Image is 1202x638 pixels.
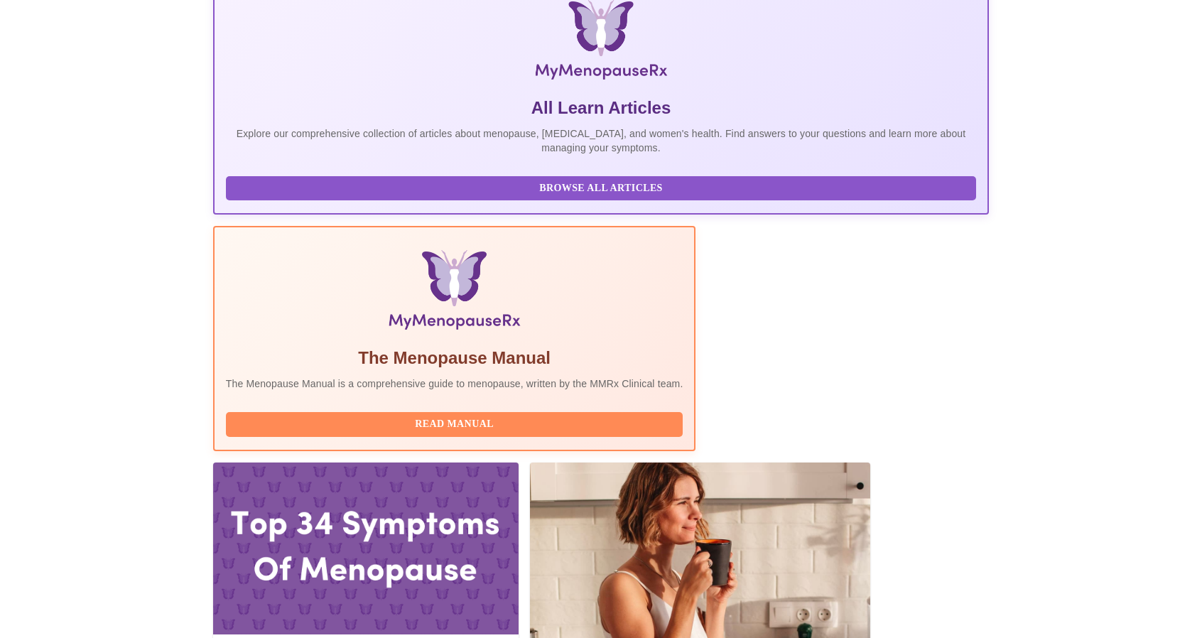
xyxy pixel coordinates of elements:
[226,126,976,155] p: Explore our comprehensive collection of articles about menopause, [MEDICAL_DATA], and women's hea...
[226,181,980,193] a: Browse All Articles
[226,412,683,437] button: Read Manual
[240,416,669,433] span: Read Manual
[240,180,962,198] span: Browse All Articles
[226,176,976,201] button: Browse All Articles
[298,250,610,335] img: Menopause Manual
[226,417,687,429] a: Read Manual
[226,97,976,119] h5: All Learn Articles
[226,347,683,369] h5: The Menopause Manual
[226,377,683,391] p: The Menopause Manual is a comprehensive guide to menopause, written by the MMRx Clinical team.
